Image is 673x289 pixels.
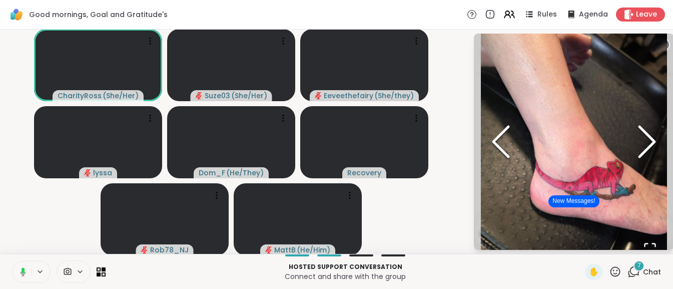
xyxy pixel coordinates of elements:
button: New Messages! [548,195,599,207]
span: ( He/They ) [226,168,264,178]
p: Hosted support conversation [112,262,579,271]
span: Recovery [347,168,381,178]
span: Chat [643,267,661,277]
p: Connect and share with the group [112,271,579,281]
span: audio-muted [84,169,91,176]
span: 7 [637,261,641,270]
span: MattB [274,245,296,255]
span: Agenda [579,10,608,20]
span: CharityRoss [58,91,102,101]
span: Leave [636,10,657,20]
span: Rules [537,10,557,20]
span: ( She/Her ) [231,91,267,101]
span: ( She/they ) [374,91,414,101]
span: Dom_F [199,168,225,178]
span: audio-muted [196,92,203,99]
span: audio-muted [265,246,272,253]
span: Good mornings, Goal and Gratitude's [29,10,168,20]
span: Rob78_NJ [150,245,189,255]
span: ( She/Her ) [103,91,139,101]
span: audio-muted [315,92,322,99]
span: Suze03 [205,91,230,101]
img: ShareWell Logomark [8,6,25,23]
span: ✋ [589,266,599,278]
span: audio-muted [141,246,148,253]
span: Eeveethefairy [324,91,373,101]
span: ( He/Him ) [297,245,330,255]
span: lyssa [93,168,112,178]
